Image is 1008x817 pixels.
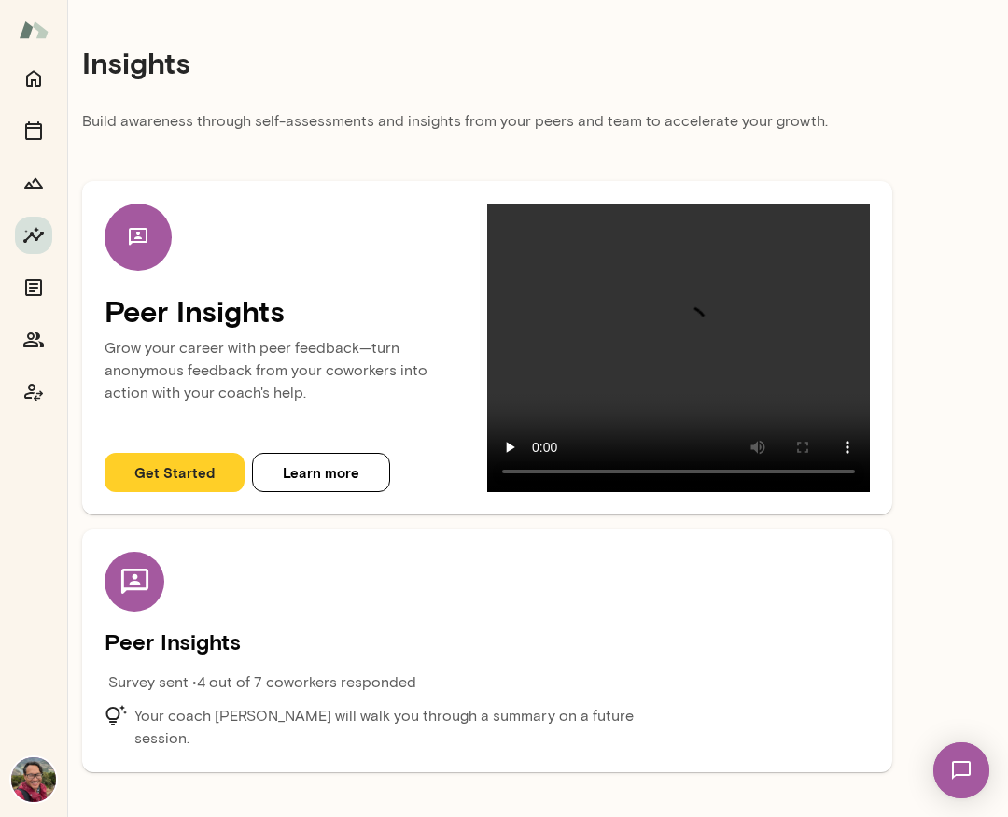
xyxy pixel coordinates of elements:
button: Learn more [252,453,390,492]
button: Members [15,321,52,359]
button: Get Started [105,453,245,492]
p: Survey sent • 4 out of 7 coworkers responded [108,671,416,694]
h4: Peer Insights [105,293,487,329]
h5: Peer Insights [105,627,870,656]
div: Peer Insights Survey sent •4 out of 7 coworkers respondedYour coach [PERSON_NAME] will walk you t... [82,529,892,772]
div: Peer InsightsGrow your career with peer feedback—turn anonymous feedback from your coworkers into... [82,181,892,514]
button: Growth Plan [15,164,52,202]
h4: Insights [82,45,190,80]
button: Home [15,60,52,97]
div: Peer Insights Survey sent •4 out of 7 coworkers respondedYour coach [PERSON_NAME] will walk you t... [105,552,870,750]
button: Insights [15,217,52,254]
p: Your coach [PERSON_NAME] will walk you through a summary on a future session. [134,705,679,750]
p: Build awareness through self-assessments and insights from your peers and team to accelerate your... [82,110,892,144]
img: Mento [19,12,49,48]
p: Grow your career with peer feedback—turn anonymous feedback from your coworkers into action with ... [105,330,487,423]
button: Sessions [15,112,52,149]
img: Patrick Donohue [11,757,56,802]
button: Coach app [15,373,52,411]
button: Documents [15,269,52,306]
